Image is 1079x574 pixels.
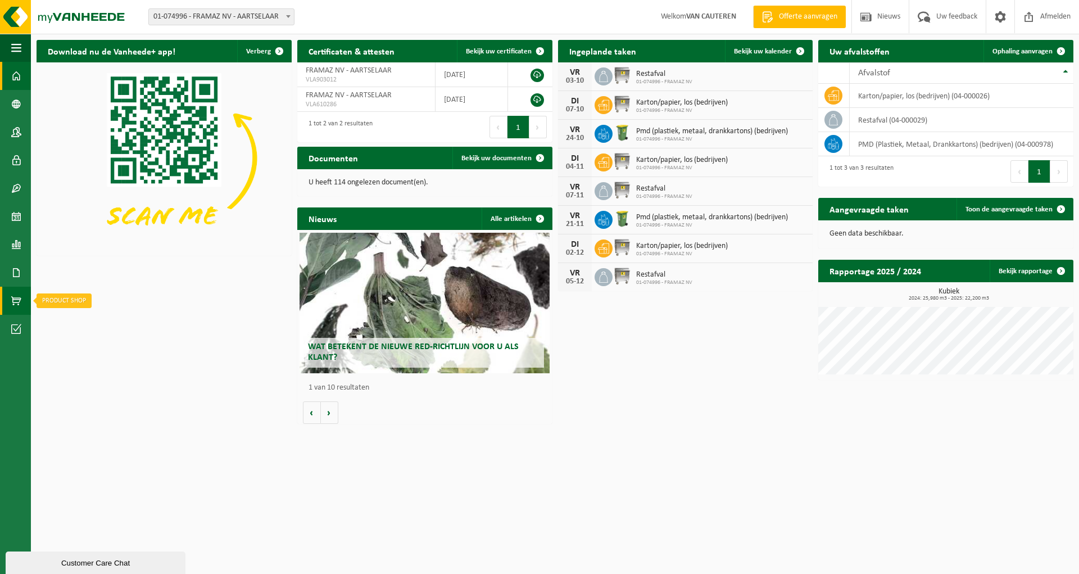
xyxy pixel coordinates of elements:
[992,48,1053,55] span: Ophaling aanvragen
[824,296,1073,301] span: 2024: 25,980 m3 - 2025: 22,200 m3
[725,40,811,62] a: Bekijk uw kalender
[436,62,508,87] td: [DATE]
[818,198,920,220] h2: Aangevraagde taken
[1050,160,1068,183] button: Next
[564,192,586,200] div: 07-11
[753,6,846,28] a: Offerte aanvragen
[309,384,547,392] p: 1 van 10 resultaten
[564,269,586,278] div: VR
[482,207,551,230] a: Alle artikelen
[308,342,519,362] span: Wat betekent de nieuwe RED-richtlijn voor u als klant?
[850,108,1073,132] td: restafval (04-000029)
[564,106,586,114] div: 07-10
[613,238,632,257] img: WB-1100-GAL-GY-02
[636,222,788,229] span: 01-074996 - FRAMAZ NV
[1028,160,1050,183] button: 1
[850,84,1073,108] td: karton/papier, los (bedrijven) (04-000026)
[306,75,427,84] span: VLA903012
[613,180,632,200] img: WB-1100-GAL-GY-02
[613,94,632,114] img: WB-1100-GAL-GY-02
[850,132,1073,156] td: PMD (Plastiek, Metaal, Drankkartons) (bedrijven) (04-000978)
[246,48,271,55] span: Verberg
[564,68,586,77] div: VR
[148,8,294,25] span: 01-074996 - FRAMAZ NV - AARTSELAAR
[564,134,586,142] div: 24-10
[613,266,632,286] img: WB-1100-GAL-GY-02
[564,211,586,220] div: VR
[636,156,728,165] span: Karton/papier, los (bedrijven)
[636,70,692,79] span: Restafval
[564,249,586,257] div: 02-12
[818,40,901,62] h2: Uw afvalstoffen
[452,147,551,169] a: Bekijk uw documenten
[297,147,369,169] h2: Documenten
[613,123,632,142] img: WB-0240-HPE-GN-50
[300,233,550,373] a: Wat betekent de nieuwe RED-richtlijn voor u als klant?
[636,213,788,222] span: Pmd (plastiek, metaal, drankkartons) (bedrijven)
[564,125,586,134] div: VR
[636,107,728,114] span: 01-074996 - FRAMAZ NV
[1010,160,1028,183] button: Previous
[956,198,1072,220] a: Toon de aangevraagde taken
[457,40,551,62] a: Bekijk uw certificaten
[824,159,894,184] div: 1 tot 3 van 3 resultaten
[636,193,692,200] span: 01-074996 - FRAMAZ NV
[636,242,728,251] span: Karton/papier, los (bedrijven)
[436,87,508,112] td: [DATE]
[303,115,373,139] div: 1 tot 2 van 2 resultaten
[558,40,647,62] h2: Ingeplande taken
[297,40,406,62] h2: Certificaten & attesten
[461,155,532,162] span: Bekijk uw documenten
[636,184,692,193] span: Restafval
[489,116,507,138] button: Previous
[636,270,692,279] span: Restafval
[636,98,728,107] span: Karton/papier, los (bedrijven)
[686,12,736,21] strong: VAN CAUTEREN
[564,77,586,85] div: 03-10
[734,48,792,55] span: Bekijk uw kalender
[6,549,188,574] iframe: chat widget
[824,288,1073,301] h3: Kubiek
[564,97,586,106] div: DI
[613,66,632,85] img: WB-1100-GAL-GY-02
[507,116,529,138] button: 1
[636,127,788,136] span: Pmd (plastiek, metaal, drankkartons) (bedrijven)
[149,9,294,25] span: 01-074996 - FRAMAZ NV - AARTSELAAR
[636,79,692,85] span: 01-074996 - FRAMAZ NV
[237,40,291,62] button: Verberg
[613,152,632,171] img: WB-1100-GAL-GY-02
[466,48,532,55] span: Bekijk uw certificaten
[818,260,932,282] h2: Rapportage 2025 / 2024
[303,401,321,424] button: Vorige
[636,251,728,257] span: 01-074996 - FRAMAZ NV
[636,136,788,143] span: 01-074996 - FRAMAZ NV
[965,206,1053,213] span: Toon de aangevraagde taken
[983,40,1072,62] a: Ophaling aanvragen
[321,401,338,424] button: Volgende
[613,209,632,228] img: WB-0240-HPE-GN-50
[529,116,547,138] button: Next
[858,69,890,78] span: Afvalstof
[564,220,586,228] div: 21-11
[306,66,392,75] span: FRAMAZ NV - AARTSELAAR
[306,91,392,100] span: FRAMAZ NV - AARTSELAAR
[564,163,586,171] div: 04-11
[306,100,427,109] span: VLA610286
[37,62,292,254] img: Download de VHEPlus App
[297,207,348,229] h2: Nieuws
[990,260,1072,282] a: Bekijk rapportage
[309,179,541,187] p: U heeft 114 ongelezen document(en).
[636,165,728,171] span: 01-074996 - FRAMAZ NV
[564,240,586,249] div: DI
[829,230,1062,238] p: Geen data beschikbaar.
[37,40,187,62] h2: Download nu de Vanheede+ app!
[564,154,586,163] div: DI
[776,11,840,22] span: Offerte aanvragen
[564,183,586,192] div: VR
[636,279,692,286] span: 01-074996 - FRAMAZ NV
[564,278,586,286] div: 05-12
